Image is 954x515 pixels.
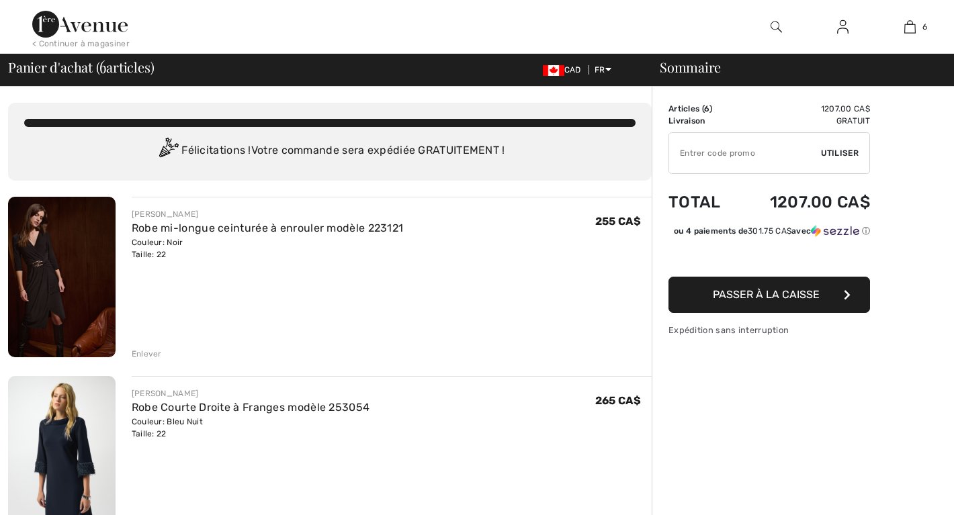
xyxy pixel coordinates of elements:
a: Se connecter [826,19,859,36]
td: Livraison [668,115,737,127]
div: < Continuer à magasiner [32,38,130,50]
td: 1207.00 CA$ [737,103,870,115]
div: Couleur: Bleu Nuit Taille: 22 [132,416,370,440]
div: Expédition sans interruption [668,324,870,336]
span: 6 [704,104,709,113]
iframe: Trouvez des informations supplémentaires ici [703,131,954,515]
span: 6 [99,57,106,75]
input: Code promo [669,133,821,173]
div: Félicitations ! Votre commande sera expédiée GRATUITEMENT ! [24,138,636,165]
div: [PERSON_NAME] [132,387,370,400]
span: FR [595,65,611,75]
button: Passer à la caisse [668,277,870,313]
img: Congratulation2.svg [155,138,181,165]
a: Robe Courte Droite à Franges modèle 253054 [132,401,370,414]
img: Canadian Dollar [543,65,564,76]
img: Mon panier [904,19,916,35]
span: 265 CA$ [595,394,641,407]
td: Articles ( ) [668,103,737,115]
div: Sommaire [644,60,946,74]
a: 6 [877,19,943,35]
div: Couleur: Noir Taille: 22 [132,236,404,261]
span: 255 CA$ [595,215,641,228]
a: Robe mi-longue ceinturée à enrouler modèle 223121 [132,222,404,234]
td: Gratuit [737,115,870,127]
img: Robe mi-longue ceinturée à enrouler modèle 223121 [8,197,116,357]
td: Total [668,179,737,225]
span: Panier d'achat ( articles) [8,60,154,74]
div: [PERSON_NAME] [132,208,404,220]
img: Mes infos [837,19,849,35]
span: CAD [543,65,587,75]
div: Enlever [132,348,162,360]
span: 6 [922,21,927,33]
img: 1ère Avenue [32,11,128,38]
img: recherche [771,19,782,35]
iframe: PayPal-paypal [668,242,870,272]
div: ou 4 paiements de avec [674,225,870,237]
div: ou 4 paiements de301.75 CA$avecSezzle Cliquez pour en savoir plus sur Sezzle [668,225,870,242]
